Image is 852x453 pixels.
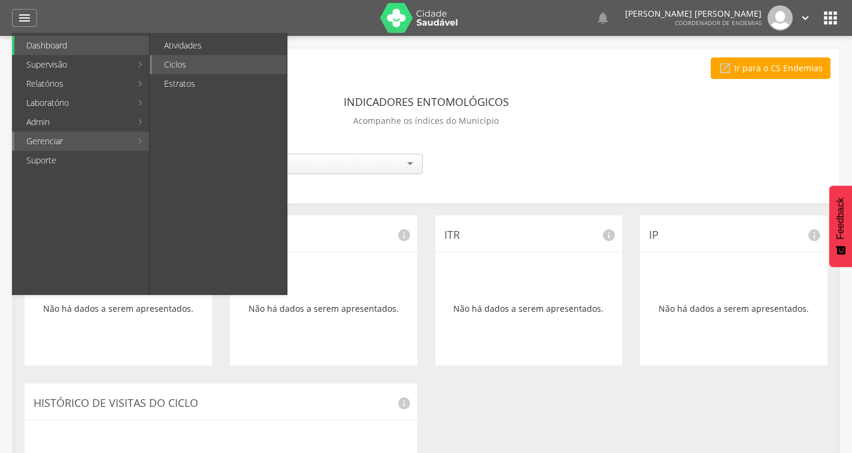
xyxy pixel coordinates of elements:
a: Dashboard [14,36,149,55]
p: ITR [444,227,614,243]
div: Não há dados a serem apresentados. [34,262,203,357]
a: Estratos [152,74,287,93]
p: [PERSON_NAME] [PERSON_NAME] [625,10,762,18]
i:  [718,62,732,75]
i:  [17,11,32,25]
a: Admin [14,113,131,132]
a:  [12,9,37,27]
i:  [821,8,840,28]
a: Suporte [14,151,149,170]
a: Relatórios [14,74,131,93]
div: Não há dados a serem apresentados. [239,262,408,357]
p: IRP [239,227,408,243]
a:  [799,5,812,31]
a: Supervisão [14,55,131,74]
i:  [596,11,610,25]
p: IP [649,227,818,243]
i: info [397,228,411,242]
span: Coordenador de Endemias [675,19,762,27]
i: info [807,228,821,242]
span: Feedback [835,197,846,239]
i: info [397,396,411,411]
header: Indicadores Entomológicos [344,91,509,113]
button: Feedback - Mostrar pesquisa [829,186,852,267]
div: Não há dados a serem apresentados. [649,262,818,357]
a:  [596,5,610,31]
a: Atividades [152,36,287,55]
a: Ciclos [152,55,287,74]
a: Ir para o CS Endemias [711,57,830,79]
p: Acompanhe os índices do Município [353,113,499,129]
p: Histórico de Visitas do Ciclo [34,396,408,411]
div: Não há dados a serem apresentados. [444,262,614,357]
a: Laboratório [14,93,131,113]
i: info [602,228,616,242]
i:  [799,11,812,25]
a: Gerenciar [14,132,131,151]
